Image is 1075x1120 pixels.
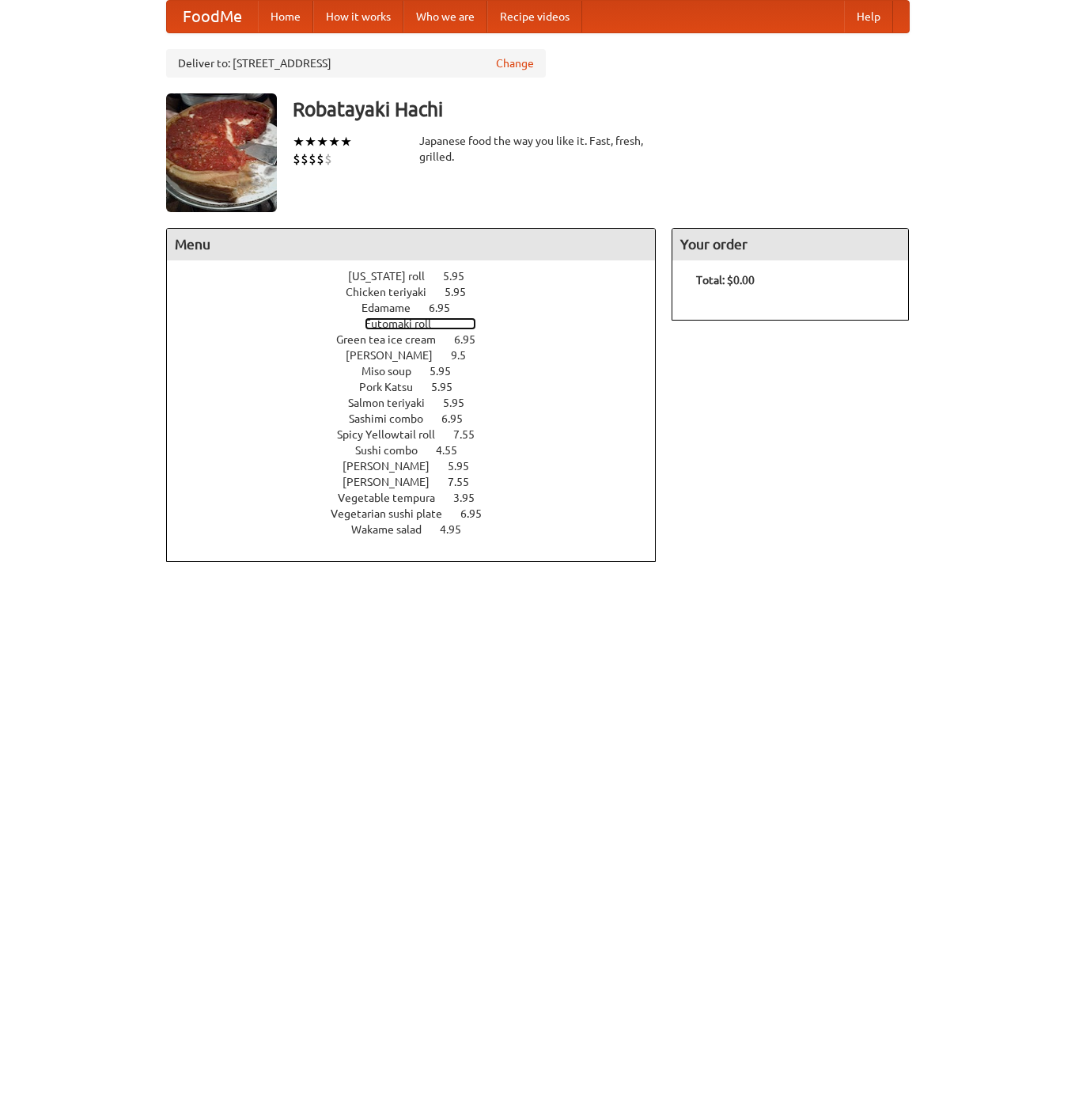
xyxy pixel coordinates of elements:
li: $ [324,150,332,168]
a: [PERSON_NAME] 5.95 [343,460,498,473]
li: ★ [340,133,352,150]
a: Edamame 6.95 [361,302,479,314]
span: Salmon teriyaki [348,397,441,409]
li: ★ [316,133,328,150]
a: How it works [313,1,403,32]
a: Chicken teriyaki 5.95 [346,286,495,298]
span: 5.95 [448,460,485,473]
span: 5.95 [431,381,468,393]
h3: Robatayaki Hachi [293,93,910,125]
a: Home [258,1,313,32]
span: 5.95 [445,286,482,298]
a: Recipe videos [487,1,582,32]
span: 3.95 [453,492,490,504]
li: $ [316,150,324,168]
span: 7.55 [448,476,485,488]
a: Green tea ice cream 6.95 [336,333,505,346]
span: Chicken teriyaki [346,286,442,298]
h4: Menu [167,229,656,260]
li: ★ [305,133,316,150]
span: Miso soup [361,365,427,378]
a: Change [496,55,534,71]
span: 5.95 [443,270,480,283]
a: Help [844,1,893,32]
span: Wakame salad [351,523,437,536]
a: Pork Katsu 5.95 [359,381,482,393]
span: 7.55 [453,428,490,441]
span: 4.95 [440,523,477,536]
a: FoodMe [167,1,258,32]
a: Wakame salad 4.95 [351,523,490,536]
a: [PERSON_NAME] 9.5 [346,349,495,362]
span: Pork Katsu [359,381,429,393]
span: 4.55 [436,444,473,457]
img: angular.jpg [166,93,277,212]
span: 6.95 [454,333,491,346]
span: [PERSON_NAME] [343,476,445,488]
div: Deliver to: [STREET_ADDRESS] [166,49,546,78]
span: Edamame [361,302,426,314]
a: Spicy Yellowtail roll 7.55 [337,428,504,441]
a: [PERSON_NAME] 7.55 [343,476,498,488]
span: 6.95 [460,507,498,520]
span: Spicy Yellowtail roll [337,428,451,441]
li: $ [301,150,308,168]
a: Sushi combo 4.55 [355,444,486,457]
a: Miso soup 5.95 [361,365,480,378]
a: Salmon teriyaki 5.95 [348,397,494,409]
b: Total: $0.00 [696,274,755,287]
span: Vegetarian sushi plate [331,507,458,520]
span: Sashimi combo [349,412,439,425]
a: Vegetarian sushi plate 6.95 [331,507,511,520]
div: Japanese food the way you like it. Fast, fresh, grilled. [419,133,657,165]
span: 6.95 [441,412,479,425]
span: [PERSON_NAME] [346,349,449,362]
span: Sushi combo [355,444,433,457]
span: Futomaki roll [365,317,447,330]
span: Green tea ice cream [336,333,452,346]
a: Who we are [403,1,487,32]
span: [US_STATE] roll [348,270,441,283]
span: 6.95 [429,302,466,314]
a: Futomaki roll [365,317,476,330]
h4: Your order [672,229,908,260]
span: 9.5 [451,349,482,362]
span: Vegetable tempura [338,492,451,504]
li: ★ [328,133,340,150]
li: $ [293,150,301,168]
a: [US_STATE] roll 5.95 [348,270,494,283]
a: Vegetable tempura 3.95 [338,492,504,504]
li: $ [308,150,316,168]
li: ★ [293,133,305,150]
span: [PERSON_NAME] [343,460,445,473]
span: 5.95 [430,365,467,378]
span: 5.95 [443,397,480,409]
a: Sashimi combo 6.95 [349,412,492,425]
